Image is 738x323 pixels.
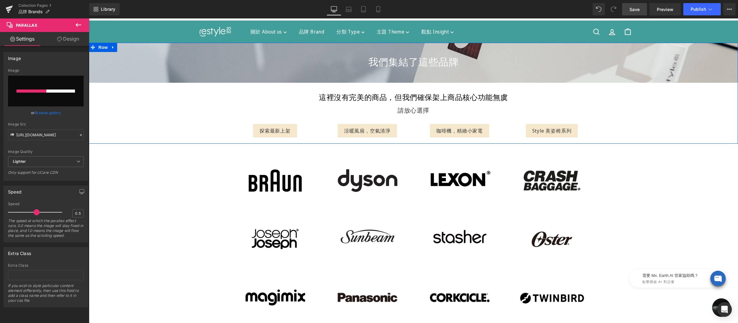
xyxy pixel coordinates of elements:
[593,3,605,15] button: Undo
[8,24,20,34] span: Row
[35,107,61,118] a: Browse gallery
[520,243,643,274] iframe: Tiledesk Widget
[18,9,43,14] span: 品牌 Brands
[327,3,341,15] a: Desktop
[145,88,505,96] p: 請放心選擇
[8,52,21,61] div: Image
[18,3,89,8] a: Collection Pages
[16,23,38,28] span: Parallax
[106,7,146,20] img: restyle2050
[347,109,394,116] span: 咖啡機，精緻小家電
[531,4,547,22] a: 購物車
[8,150,84,154] div: Image Quality
[723,3,736,15] button: More
[8,122,84,126] div: Image Src
[341,3,356,15] a: Laptop
[629,6,640,13] span: Save
[8,186,22,194] div: Speed
[683,3,721,15] button: Publish
[8,247,31,256] div: Extra Class
[326,5,371,22] summary: 觀點 Insight
[8,68,84,73] div: Image
[8,283,84,307] div: If you wish to style particular content element differently, then use this field to add a class n...
[20,24,28,34] a: Expand / Collapse
[171,109,202,116] span: 探索最新上架
[657,6,673,13] span: Preview
[607,3,620,15] button: Redo
[89,3,120,15] a: New Library
[691,7,706,12] span: Publish
[623,280,642,298] a: 打開聊天
[13,159,26,164] b: Lighter
[8,263,84,268] div: Extra Class
[649,3,681,15] a: Preview
[437,106,489,119] a: Style 美姿椅系列
[46,32,90,46] a: Design
[443,109,483,116] span: Style 美姿椅系列
[8,202,84,206] div: Speed
[156,5,435,22] div: Primary
[8,130,84,140] input: Link
[249,106,308,119] a: 涼暖風扇，空氣清淨
[101,6,115,12] span: Library
[8,170,84,179] div: Only support for UCare CDN
[8,110,84,116] div: or
[145,74,505,84] div: 這裡沒有完美的商品，但我們確保架上商品核心功能無虞
[8,218,84,242] div: The speed at which the parallax effect runs. 0.0 means the image will stay fixed in place, and 1....
[255,109,302,116] span: 涼暖風扇，空氣清淨
[717,302,732,317] div: Open Intercom Messenger
[164,106,208,119] a: 探索最新上架
[204,5,241,22] a: 品牌 Brand
[341,106,400,119] a: 咖啡機，精緻小家電
[356,3,371,15] a: Tablet
[241,5,282,22] summary: 分類 Type
[156,5,204,22] summary: 關於 About us
[282,5,326,22] summary: 主題 Theme
[371,3,386,15] a: Mobile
